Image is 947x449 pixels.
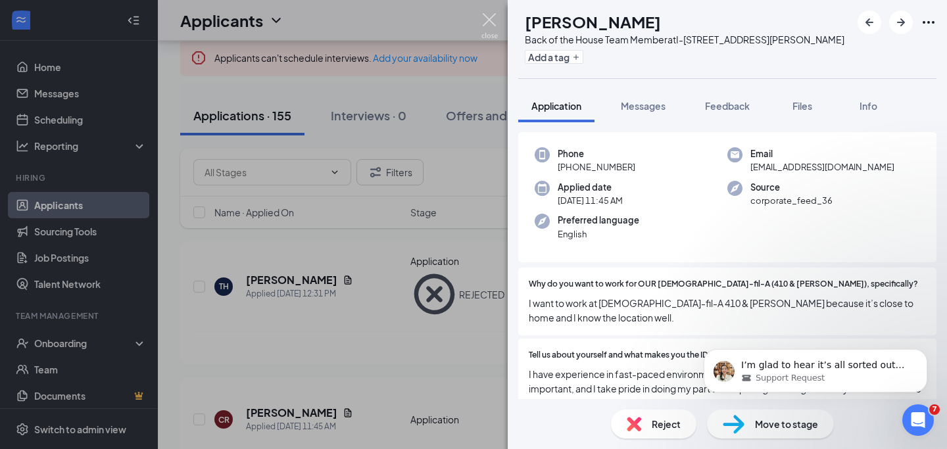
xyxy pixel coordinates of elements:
span: English [558,227,639,241]
iframe: Intercom notifications message [684,321,947,414]
span: Phone [558,147,635,160]
span: Preferred language [558,214,639,227]
span: [PHONE_NUMBER] [558,160,635,174]
button: PlusAdd a tag [525,50,583,64]
span: Files [792,100,812,112]
iframe: Intercom live chat [902,404,934,436]
span: corporate_feed_36 [750,194,833,207]
span: Source [750,181,833,194]
svg: Plus [572,53,580,61]
span: Reject [652,417,681,431]
span: Tell us about yourself and what makes you the IDEAL candidate for this position? [529,349,827,362]
div: Back of the House Team Member at I-[STREET_ADDRESS][PERSON_NAME] [525,33,844,46]
span: Messages [621,100,666,112]
span: 7 [929,404,940,415]
h1: [PERSON_NAME] [525,11,661,33]
svg: Ellipses [921,14,936,30]
span: I have experience in fast-paced environments where staying organized and focused is important, an... [529,367,926,439]
span: Move to stage [755,417,818,431]
span: Why do you want to work for OUR [DEMOGRAPHIC_DATA]-fil-A (410 & [PERSON_NAME]), specifically? [529,278,918,291]
span: [DATE] 11:45 AM [558,194,623,207]
span: Application [531,100,581,112]
span: [EMAIL_ADDRESS][DOMAIN_NAME] [750,160,894,174]
span: I want to work at [DEMOGRAPHIC_DATA]-fil-A 410 & [PERSON_NAME] because it’s close to home and I k... [529,296,926,325]
svg: ArrowLeftNew [862,14,877,30]
span: Info [860,100,877,112]
button: ArrowRight [889,11,913,34]
button: ArrowLeftNew [858,11,881,34]
span: Applied date [558,181,623,194]
span: Email [750,147,894,160]
span: Feedback [705,100,750,112]
svg: ArrowRight [893,14,909,30]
